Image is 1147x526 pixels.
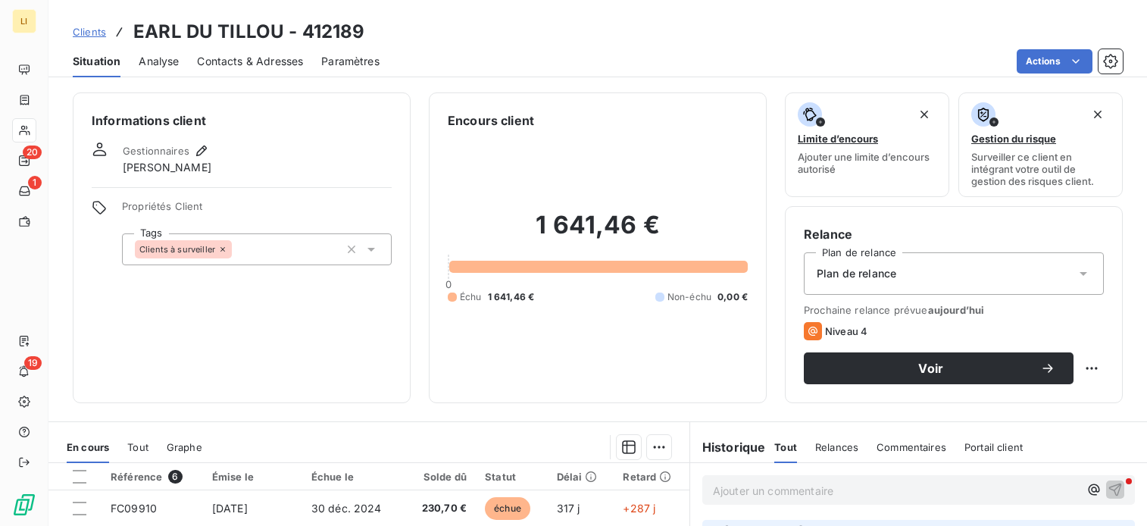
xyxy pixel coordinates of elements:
iframe: Intercom live chat [1095,474,1132,511]
span: Situation [73,54,120,69]
span: Portail client [964,441,1023,453]
h2: 1 641,46 € [448,210,748,255]
span: Surveiller ce client en intégrant votre outil de gestion des risques client. [971,151,1110,187]
span: 30 déc. 2024 [311,502,382,515]
a: Clients [73,24,106,39]
span: Gestion du risque [971,133,1056,145]
span: Voir [822,362,1040,374]
span: Gestionnaires [123,145,189,157]
span: Clients [73,26,106,38]
div: LI [12,9,36,33]
span: 1 641,46 € [488,290,535,304]
span: Paramètres [321,54,380,69]
h6: Encours client [448,111,534,130]
span: 230,70 € [413,501,467,516]
h3: EARL DU TILLOU - 412189 [133,18,364,45]
div: Échue le [311,471,395,483]
button: Voir [804,352,1074,384]
div: Délai [557,471,605,483]
h6: Relance [804,225,1104,243]
span: Prochaine relance prévue [804,304,1104,316]
div: Solde dû [413,471,467,483]
span: Clients à surveiller [139,245,215,254]
span: 20 [23,146,42,159]
span: +287 j [623,502,655,515]
span: Limite d’encours [798,133,878,145]
span: Ajouter une limite d’encours autorisé [798,151,936,175]
div: Retard [623,471,680,483]
h6: Historique [690,438,766,456]
span: 1 [28,176,42,189]
span: 0,00 € [717,290,748,304]
button: Limite d’encoursAjouter une limite d’encours autorisé [785,92,949,197]
span: FC09910 [111,502,157,515]
h6: Informations client [92,111,392,130]
span: 0 [445,278,452,290]
span: 317 j [557,502,580,515]
input: Ajouter une valeur [232,243,244,256]
span: 19 [24,356,42,370]
span: Contacts & Adresses [197,54,303,69]
span: 6 [168,470,182,484]
span: échue [485,497,530,520]
span: Tout [127,441,148,453]
span: Plan de relance [817,266,896,281]
span: Graphe [167,441,202,453]
span: Non-échu [667,290,711,304]
img: Logo LeanPay [12,493,36,517]
span: Analyse [139,54,179,69]
span: Tout [774,441,797,453]
span: En cours [67,441,109,453]
div: Statut [485,471,539,483]
button: Actions [1017,49,1092,74]
div: Référence [111,470,194,484]
button: Gestion du risqueSurveiller ce client en intégrant votre outil de gestion des risques client. [958,92,1123,197]
span: Niveau 4 [825,325,867,337]
span: Commentaires [877,441,946,453]
span: [DATE] [212,502,248,515]
span: Relances [815,441,858,453]
span: Propriétés Client [122,200,392,221]
div: Émise le [212,471,293,483]
span: [PERSON_NAME] [123,160,211,175]
span: aujourd’hui [928,304,985,316]
span: Échu [460,290,482,304]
